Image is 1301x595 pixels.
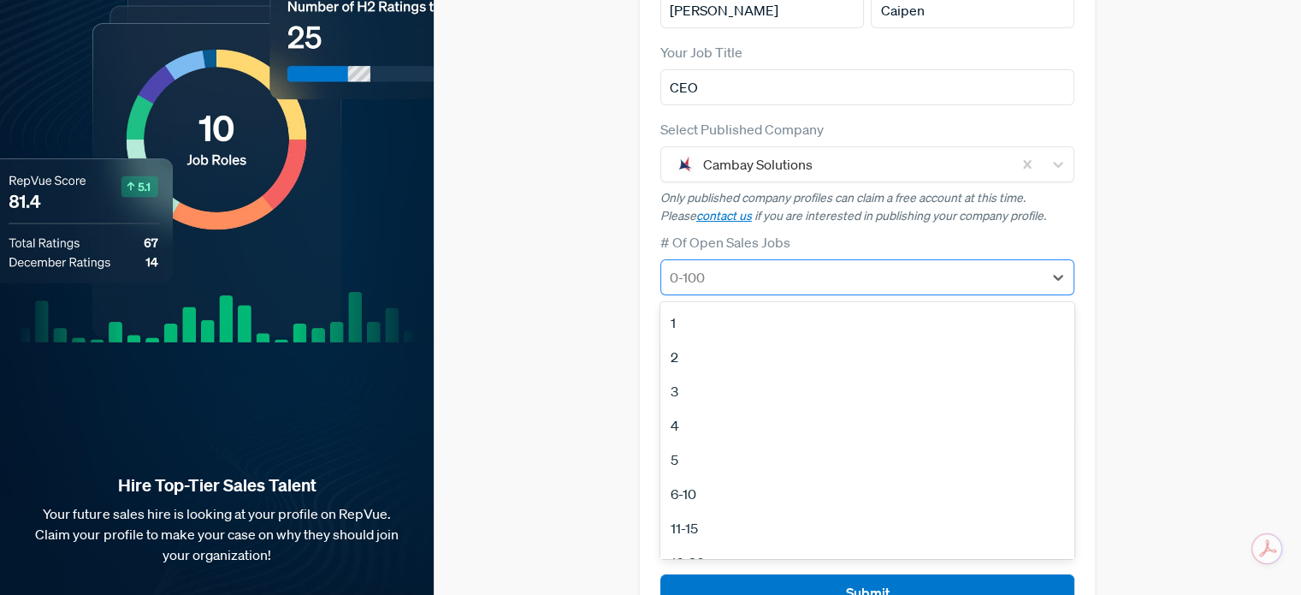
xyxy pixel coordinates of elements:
div: 11-15 [660,511,1074,545]
div: 5 [660,443,1074,477]
label: # Of Open Sales Jobs [660,232,790,253]
div: 3 [660,374,1074,408]
div: 2 [660,340,1074,374]
label: Your Job Title [660,42,742,62]
div: 16-20 [660,545,1074,580]
div: 1 [660,306,1074,340]
div: 6-10 [660,477,1074,511]
img: Cambay Solutions [674,154,695,175]
strong: Hire Top-Tier Sales Talent [27,474,406,497]
a: contact us [696,208,752,223]
label: Select Published Company [660,119,824,140]
p: Your future sales hire is looking at your profile on RepVue. Claim your profile to make your case... [27,503,406,565]
div: 4 [660,408,1074,443]
input: Title [660,69,1074,105]
p: Only published company profiles can claim a free account at this time. Please if you are interest... [660,189,1074,225]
